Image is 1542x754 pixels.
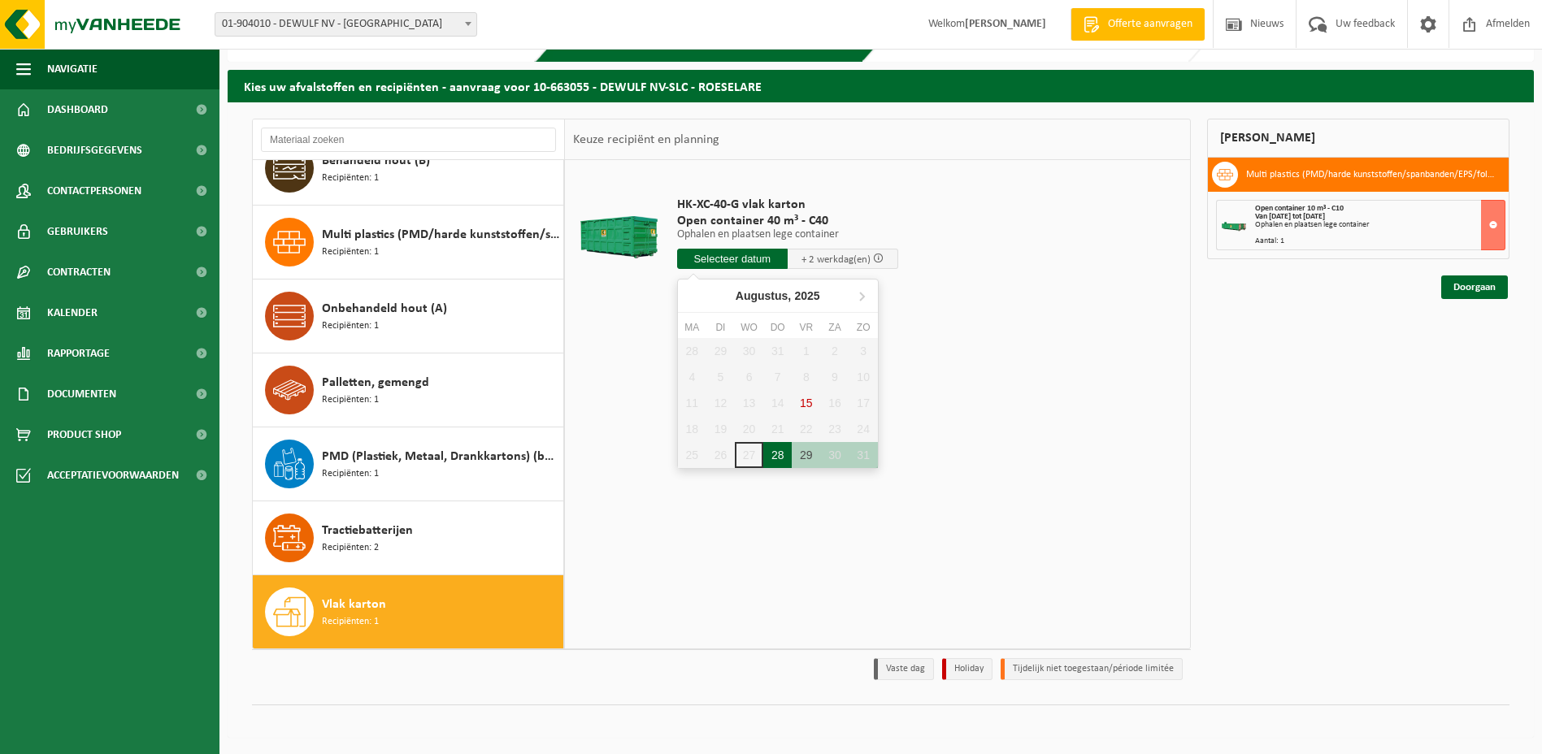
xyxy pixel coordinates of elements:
span: Onbehandeld hout (A) [322,299,447,318]
button: Tractiebatterijen Recipiënten: 2 [253,501,564,575]
li: Holiday [942,658,993,680]
span: Gebruikers [47,211,108,252]
div: za [820,319,849,336]
button: Onbehandeld hout (A) Recipiënten: 1 [253,279,564,353]
div: Augustus, [729,283,827,309]
span: Multi plastics (PMD/harde kunststoffen/spanbanden/EPS/folie naturel/folie gemengd) [322,225,559,245]
div: Aantal: 1 [1255,237,1505,245]
button: PMD (Plastiek, Metaal, Drankkartons) (bedrijven) Recipiënten: 1 [253,427,564,501]
div: 28 [763,442,792,468]
strong: Van [DATE] tot [DATE] [1255,212,1325,221]
span: Recipiënten: 1 [322,171,379,186]
span: Contracten [47,252,111,292]
div: di [706,319,735,336]
span: Palletten, gemengd [322,373,429,392]
span: Recipiënten: 1 [322,466,379,482]
span: Documenten [47,374,116,414]
a: Doorgaan [1441,275,1508,299]
button: Palletten, gemengd Recipiënten: 1 [253,353,564,427]
p: Ophalen en plaatsen lege container [677,229,898,240]
span: Open container 10 m³ - C10 [1255,204,1344,213]
div: vr [792,319,820,336]
div: 29 [792,442,820,468]
span: Bedrijfsgegevens [47,130,142,171]
li: Vaste dag [874,658,934,680]
span: Dashboard [47,89,108,130]
span: Kalender [47,292,98,333]
span: Recipiënten: 1 [322,392,379,408]
span: HK-XC-40-G vlak karton [677,197,898,213]
div: [PERSON_NAME] [1207,119,1509,158]
span: Vlak karton [322,595,386,614]
a: Offerte aanvragen [1071,8,1205,41]
div: do [763,319,792,336]
input: Materiaal zoeken [261,128,556,152]
span: Offerte aanvragen [1104,16,1197,32]
div: wo [735,319,763,336]
span: Behandeld hout (B) [322,151,430,171]
li: Tijdelijk niet toegestaan/période limitée [1001,658,1183,680]
button: Multi plastics (PMD/harde kunststoffen/spanbanden/EPS/folie naturel/folie gemengd) Recipiënten: 1 [253,206,564,279]
span: 01-904010 - DEWULF NV - ROESELARE [215,12,477,37]
span: Rapportage [47,333,110,374]
span: Recipiënten: 1 [322,245,379,260]
span: PMD (Plastiek, Metaal, Drankkartons) (bedrijven) [322,447,559,466]
div: Keuze recipiënt en planning [565,119,728,160]
span: 01-904010 - DEWULF NV - ROESELARE [215,13,476,36]
button: Vlak karton Recipiënten: 1 [253,575,564,648]
span: Recipiënten: 2 [322,540,379,556]
span: Contactpersonen [47,171,141,211]
span: Tractiebatterijen [322,521,413,540]
div: Ophalen en plaatsen lege container [1255,221,1505,229]
button: Behandeld hout (B) Recipiënten: 1 [253,132,564,206]
strong: [PERSON_NAME] [965,18,1046,30]
span: Open container 40 m³ - C40 [677,213,898,229]
h3: Multi plastics (PMD/harde kunststoffen/spanbanden/EPS/folie naturel/folie gemengd) [1246,162,1496,188]
h2: Kies uw afvalstoffen en recipiënten - aanvraag voor 10-663055 - DEWULF NV-SLC - ROESELARE [228,70,1534,102]
div: ma [678,319,706,336]
span: Recipiënten: 1 [322,318,379,334]
span: Navigatie [47,49,98,89]
div: zo [849,319,878,336]
span: + 2 werkdag(en) [801,254,871,265]
i: 2025 [794,290,819,301]
span: Acceptatievoorwaarden [47,455,179,496]
input: Selecteer datum [677,249,788,269]
span: Recipiënten: 1 [322,614,379,630]
span: Product Shop [47,414,121,455]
